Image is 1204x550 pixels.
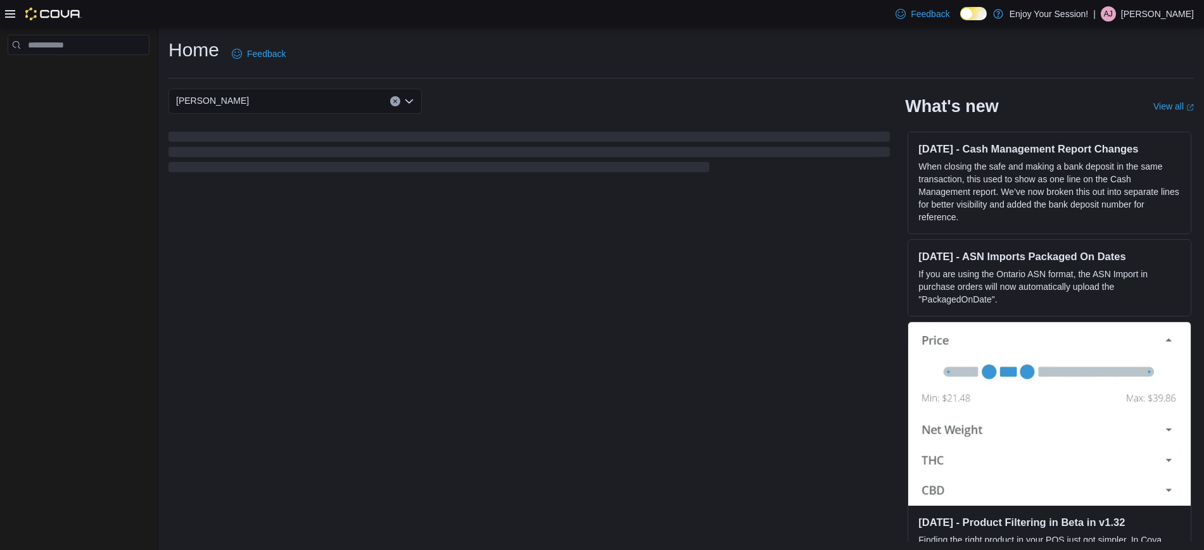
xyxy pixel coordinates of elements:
span: Dark Mode [960,20,961,21]
button: Open list of options [404,96,414,106]
span: [PERSON_NAME] [176,93,249,108]
img: Cova [25,8,82,20]
a: Feedback [227,41,291,66]
span: Loading [168,134,890,175]
div: Adriana Jaksic [1101,6,1116,22]
p: When closing the safe and making a bank deposit in the same transaction, this used to show as one... [918,160,1181,223]
a: View allExternal link [1153,101,1194,111]
button: Clear input [390,96,400,106]
p: If you are using the Ontario ASN format, the ASN Import in purchase orders will now automatically... [918,268,1181,306]
h2: What's new [905,96,998,116]
input: Dark Mode [960,7,987,20]
nav: Complex example [8,58,149,88]
h3: [DATE] - ASN Imports Packaged On Dates [918,250,1181,263]
p: | [1093,6,1096,22]
svg: External link [1186,104,1194,111]
p: [PERSON_NAME] [1121,6,1194,22]
h3: [DATE] - Product Filtering in Beta in v1.32 [918,516,1181,528]
h1: Home [168,37,219,63]
p: Enjoy Your Session! [1010,6,1089,22]
span: Feedback [911,8,949,20]
a: Feedback [890,1,954,27]
span: AJ [1104,6,1113,22]
span: Feedback [247,47,286,60]
h3: [DATE] - Cash Management Report Changes [918,142,1181,155]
